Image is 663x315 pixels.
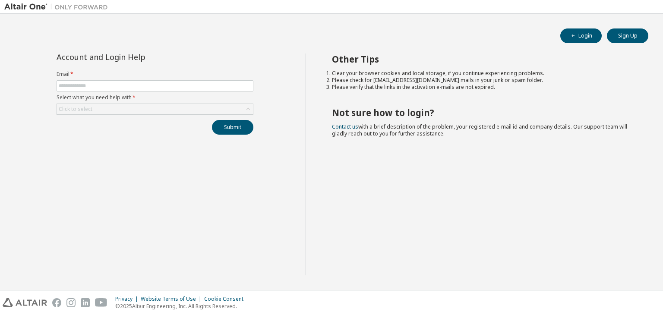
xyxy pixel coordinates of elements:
img: Altair One [4,3,112,11]
h2: Not sure how to login? [332,107,633,118]
a: Contact us [332,123,358,130]
div: Website Terms of Use [141,296,204,302]
img: instagram.svg [66,298,76,307]
img: altair_logo.svg [3,298,47,307]
p: © 2025 Altair Engineering, Inc. All Rights Reserved. [115,302,249,310]
img: youtube.svg [95,298,107,307]
img: linkedin.svg [81,298,90,307]
div: Privacy [115,296,141,302]
button: Submit [212,120,253,135]
button: Sign Up [607,28,648,43]
h2: Other Tips [332,54,633,65]
span: with a brief description of the problem, your registered e-mail id and company details. Our suppo... [332,123,627,137]
div: Click to select [59,106,92,113]
li: Please verify that the links in the activation e-mails are not expired. [332,84,633,91]
div: Click to select [57,104,253,114]
div: Account and Login Help [57,54,214,60]
li: Please check for [EMAIL_ADDRESS][DOMAIN_NAME] mails in your junk or spam folder. [332,77,633,84]
button: Login [560,28,602,43]
label: Email [57,71,253,78]
div: Cookie Consent [204,296,249,302]
li: Clear your browser cookies and local storage, if you continue experiencing problems. [332,70,633,77]
img: facebook.svg [52,298,61,307]
label: Select what you need help with [57,94,253,101]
